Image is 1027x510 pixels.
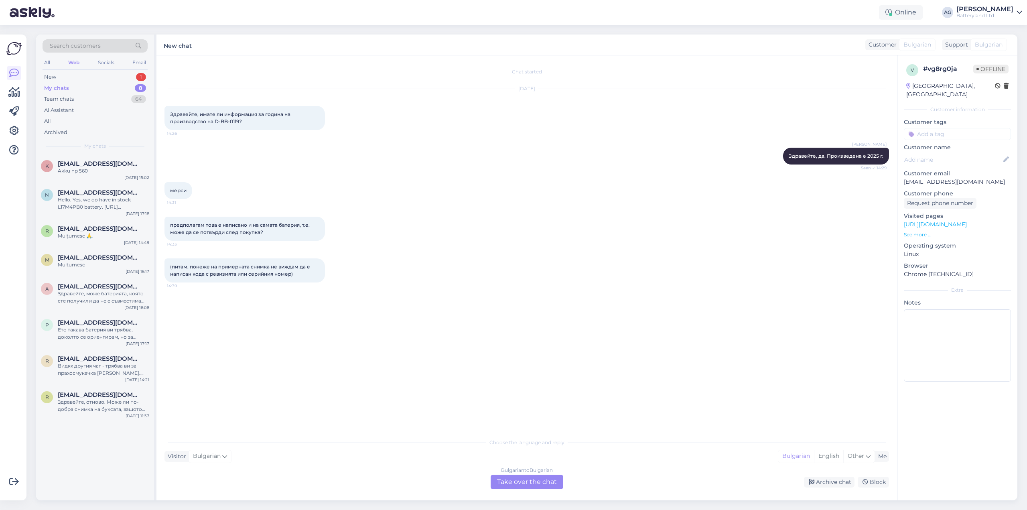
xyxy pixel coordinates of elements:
[58,319,141,326] span: paruchevi@abv.bg
[904,143,1011,152] p: Customer name
[126,211,149,217] div: [DATE] 17:18
[50,42,101,50] span: Search customers
[45,358,49,364] span: R
[45,286,49,292] span: a
[126,268,149,274] div: [DATE] 16:17
[58,290,149,305] div: Здравейте, може батерията, която сте получили да не е съвместима или повредена. Може ли повече ин...
[170,187,187,193] span: мерси
[904,198,976,209] div: Request phone number
[164,68,889,75] div: Chat started
[778,450,814,462] div: Bulgarian
[170,111,292,124] span: Здравейте, имате ли информация за година на производство на D-BB-0119?
[136,73,146,81] div: 1
[126,341,149,347] div: [DATE] 17:17
[58,391,141,398] span: Rvasev@yahoo.com
[6,41,22,56] img: Askly Logo
[193,452,221,461] span: Bulgarian
[131,57,148,68] div: Email
[58,196,149,211] div: Hello. Yes, we do have in stock L17M4PB0 battery. [URL][DOMAIN_NAME]
[44,73,56,81] div: New
[904,128,1011,140] input: Add a tag
[45,322,49,328] span: p
[904,106,1011,113] div: Customer information
[84,142,106,150] span: My chats
[164,439,889,446] div: Choose the language and reply
[58,283,141,290] span: anderlic.m@gmail.com
[124,175,149,181] div: [DATE] 15:02
[904,212,1011,220] p: Visited pages
[58,232,149,240] div: Mulțumesc 🙏.
[44,84,69,92] div: My chats
[58,189,141,196] span: nr.hamer@yahoo.com
[58,326,149,341] div: Ето такава батерия ви трябва, доколто се ориентирам, но за съжаление към момента ние не предлагам...
[875,452,887,461] div: Me
[167,241,197,247] span: 14:33
[167,283,197,289] span: 14:39
[904,169,1011,178] p: Customer email
[124,240,149,246] div: [DATE] 14:49
[857,165,887,171] span: Seen ✓ 14:29
[904,270,1011,278] p: Chrome [TECHNICAL_ID]
[131,95,146,103] div: 64
[44,128,67,136] div: Archived
[58,254,141,261] span: moldopaul72@gmail.com
[58,362,149,377] div: Видях другия чат - трябва ви за прахосмукачка [PERSON_NAME]. Сега ще проверя дали имаме подходяща...
[125,377,149,383] div: [DATE] 14:21
[43,57,52,68] div: All
[135,84,146,92] div: 8
[904,221,967,228] a: [URL][DOMAIN_NAME]
[164,85,889,92] div: [DATE]
[956,6,1013,12] div: [PERSON_NAME]
[170,264,311,277] span: (питам, понеже на примерната снимка не виждам да е написан кода с ревизията или серийния номер)
[491,475,563,489] div: Take over the chat
[865,41,897,49] div: Customer
[904,231,1011,238] p: See more ...
[45,163,49,169] span: k
[942,7,953,18] div: AG
[44,117,51,125] div: All
[58,160,141,167] span: klingler.c@outlook.de
[45,228,49,234] span: r
[96,57,116,68] div: Socials
[858,477,889,488] div: Block
[58,398,149,413] div: Здравейте, отново. Може ли по-добра снимка на буксата, защото може да се окаже, че ви трябва друг...
[904,286,1011,294] div: Extra
[126,413,149,419] div: [DATE] 11:37
[814,450,843,462] div: English
[904,178,1011,186] p: [EMAIL_ADDRESS][DOMAIN_NAME]
[45,257,49,263] span: m
[903,41,931,49] span: Bulgarian
[904,189,1011,198] p: Customer phone
[164,39,192,50] label: New chat
[848,452,864,459] span: Other
[44,95,74,103] div: Team chats
[904,118,1011,126] p: Customer tags
[904,242,1011,250] p: Operating system
[804,477,854,488] div: Archive chat
[44,106,74,114] div: AI Assistant
[956,6,1022,19] a: [PERSON_NAME]Batteryland Ltd
[167,130,197,136] span: 14:26
[45,192,49,198] span: n
[124,305,149,311] div: [DATE] 16:08
[58,225,141,232] span: radulescupetre222@gmail.com
[904,250,1011,258] p: Linux
[904,299,1011,307] p: Notes
[879,5,923,20] div: Online
[501,467,553,474] div: Bulgarian to Bulgarian
[852,141,887,147] span: [PERSON_NAME]
[942,41,968,49] div: Support
[67,57,81,68] div: Web
[58,167,149,175] div: Akku np 560
[906,82,995,99] div: [GEOGRAPHIC_DATA], [GEOGRAPHIC_DATA]
[58,261,149,268] div: Multumesc
[904,262,1011,270] p: Browser
[956,12,1013,19] div: Batteryland Ltd
[911,67,914,73] span: v
[923,64,973,74] div: # vg8rg0ja
[789,153,883,159] span: Здравейте, да. Произведена е 2025 г.
[167,199,197,205] span: 14:31
[973,65,1009,73] span: Offline
[164,452,186,461] div: Visitor
[45,394,49,400] span: R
